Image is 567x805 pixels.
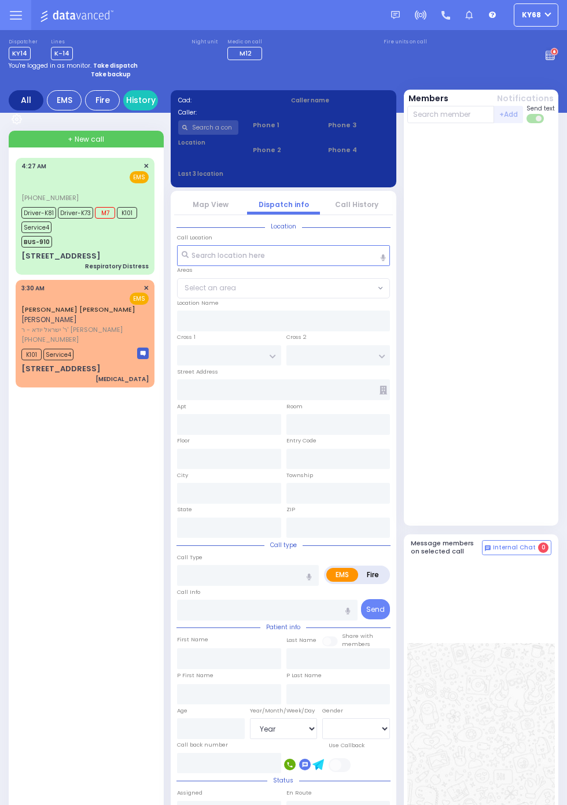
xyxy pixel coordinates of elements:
div: [MEDICAL_DATA] [95,375,149,383]
span: members [342,640,370,648]
span: Phone 1 [253,120,314,130]
span: K101 [117,207,137,219]
div: All [9,90,43,110]
span: 0 [538,542,548,553]
label: Gender [322,707,343,715]
label: Cross 2 [286,333,307,341]
label: Township [286,471,313,479]
div: [STREET_ADDRESS] [21,363,101,375]
span: Status [267,776,299,785]
img: comment-alt.png [485,545,491,551]
a: [PERSON_NAME] [PERSON_NAME] [21,305,135,314]
button: Members [408,93,448,105]
span: KY14 [9,47,31,60]
a: Map View [193,200,229,209]
label: First Name [177,636,208,644]
span: EMS [130,293,149,305]
strong: Take dispatch [93,61,138,70]
label: P First Name [177,671,213,680]
label: Call Location [177,234,212,242]
input: Search location here [177,245,390,266]
label: Age [177,707,187,715]
label: P Last Name [286,671,322,680]
span: ר' ישראל יודא - ר' [PERSON_NAME] [21,325,145,335]
label: Dispatcher [9,39,38,46]
button: ky68 [514,3,558,27]
label: Location Name [177,299,219,307]
span: Select an area [185,283,236,293]
label: Last 3 location [178,169,284,178]
span: K-14 [51,47,73,60]
span: ky68 [522,10,541,20]
label: City [177,471,188,479]
span: + New call [68,134,104,145]
span: [PERSON_NAME] [21,315,77,324]
label: Caller: [178,108,277,117]
div: Fire [85,90,120,110]
div: EMS [47,90,82,110]
span: [PHONE_NUMBER] [21,193,79,202]
label: Call Info [177,588,200,596]
a: History [123,90,158,110]
label: Apt [177,402,186,411]
label: En Route [286,789,312,797]
button: Send [361,599,390,619]
label: Last Name [286,636,316,644]
a: Dispatch info [259,200,309,209]
div: Respiratory Distress [85,262,149,271]
label: Areas [177,266,193,274]
span: Send text [526,104,555,113]
span: Driver-K81 [21,207,56,219]
span: EMS [130,171,149,183]
label: State [177,505,192,514]
span: M7 [95,207,115,219]
label: Entry Code [286,437,316,445]
span: ✕ [143,283,149,293]
label: Night unit [192,39,218,46]
img: message.svg [391,11,400,20]
span: Service4 [21,221,51,233]
label: Cross 1 [177,333,196,341]
label: EMS [326,568,358,582]
label: Location [178,138,239,147]
input: Search member [407,106,495,123]
span: K101 [21,349,42,360]
span: Location [265,222,302,231]
span: Service4 [43,349,73,360]
span: Call type [264,541,303,549]
span: M12 [240,49,252,58]
label: Street Address [177,368,218,376]
div: [STREET_ADDRESS] [21,250,101,262]
img: message-box.svg [137,348,149,359]
label: ZIP [286,505,295,514]
button: Internal Chat 0 [482,540,551,555]
label: Room [286,402,303,411]
label: Fire units on call [384,39,427,46]
span: Phone 4 [328,145,389,155]
label: Call back number [177,741,228,749]
label: Call Type [177,553,203,562]
label: Floor [177,437,190,445]
span: [PHONE_NUMBER] [21,335,79,344]
span: Patient info [260,623,306,632]
img: Logo [40,8,117,23]
label: Use Callback [329,741,365,749]
span: 3:30 AM [21,284,45,293]
span: Phone 2 [253,145,314,155]
strong: Take backup [91,70,131,79]
h5: Message members on selected call [411,540,483,555]
span: BUS-910 [21,236,52,248]
label: Fire [358,568,388,582]
label: Medic on call [227,39,266,46]
span: You're logged in as monitor. [9,61,91,70]
label: Assigned [177,789,203,797]
span: ✕ [143,161,149,171]
span: Other building occupants [380,386,387,394]
small: Share with [342,632,373,640]
button: Notifications [497,93,554,105]
span: Internal Chat [493,544,536,552]
label: Caller name [291,96,389,105]
label: Turn off text [526,113,545,124]
label: Cad: [178,96,277,105]
label: Lines [51,39,73,46]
